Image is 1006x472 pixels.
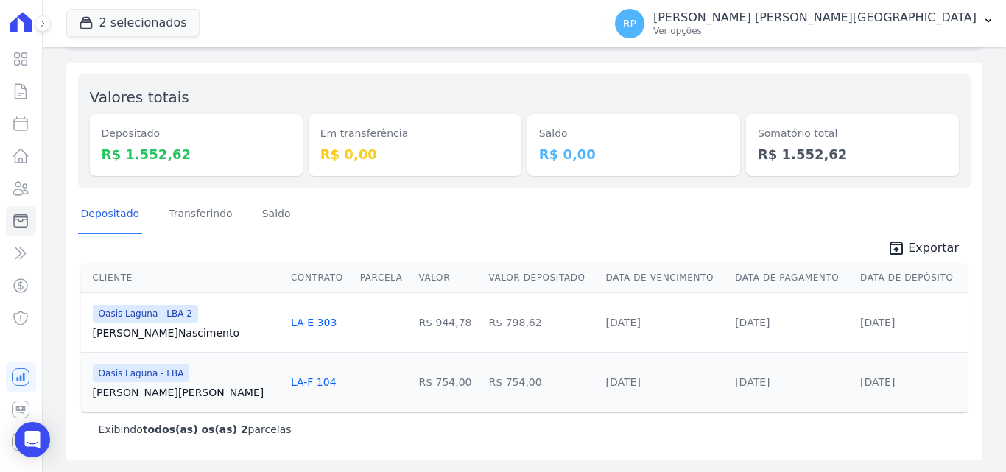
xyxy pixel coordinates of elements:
[143,423,248,435] b: todos(as) os(as) 2
[483,263,600,293] th: Valor Depositado
[93,325,279,340] a: [PERSON_NAME]Nascimento
[78,196,143,234] a: Depositado
[412,352,482,412] td: R$ 754,00
[285,263,354,293] th: Contrato
[603,3,1006,44] button: RP [PERSON_NAME] [PERSON_NAME][GEOGRAPHIC_DATA] Ver opções
[653,25,977,37] p: Ver opções
[600,263,730,293] th: Data de Vencimento
[854,263,968,293] th: Data de Depósito
[908,239,959,257] span: Exportar
[623,18,636,29] span: RP
[66,9,200,37] button: 2 selecionados
[887,239,905,257] i: unarchive
[93,305,198,323] span: Oasis Laguna - LBA 2
[860,317,895,328] a: [DATE]
[102,144,291,164] dd: R$ 1.552,62
[539,144,728,164] dd: R$ 0,00
[735,317,770,328] a: [DATE]
[653,10,977,25] p: [PERSON_NAME] [PERSON_NAME][GEOGRAPHIC_DATA]
[93,364,190,382] span: Oasis Laguna - LBA
[860,376,895,388] a: [DATE]
[81,263,285,293] th: Cliente
[291,317,337,328] a: LA-E 303
[354,263,413,293] th: Parcela
[735,376,770,388] a: [DATE]
[606,376,641,388] a: [DATE]
[320,126,510,141] dt: Em transferência
[483,352,600,412] td: R$ 754,00
[606,317,641,328] a: [DATE]
[166,196,236,234] a: Transferindo
[539,126,728,141] dt: Saldo
[90,88,189,106] label: Valores totais
[93,385,279,400] a: [PERSON_NAME][PERSON_NAME]
[99,422,292,437] p: Exibindo parcelas
[15,422,50,457] div: Open Intercom Messenger
[412,292,482,352] td: R$ 944,78
[876,239,971,260] a: unarchive Exportar
[758,126,947,141] dt: Somatório total
[412,263,482,293] th: Valor
[291,376,337,388] a: LA-F 104
[729,263,854,293] th: Data de Pagamento
[758,144,947,164] dd: R$ 1.552,62
[483,292,600,352] td: R$ 798,62
[102,126,291,141] dt: Depositado
[259,196,294,234] a: Saldo
[320,144,510,164] dd: R$ 0,00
